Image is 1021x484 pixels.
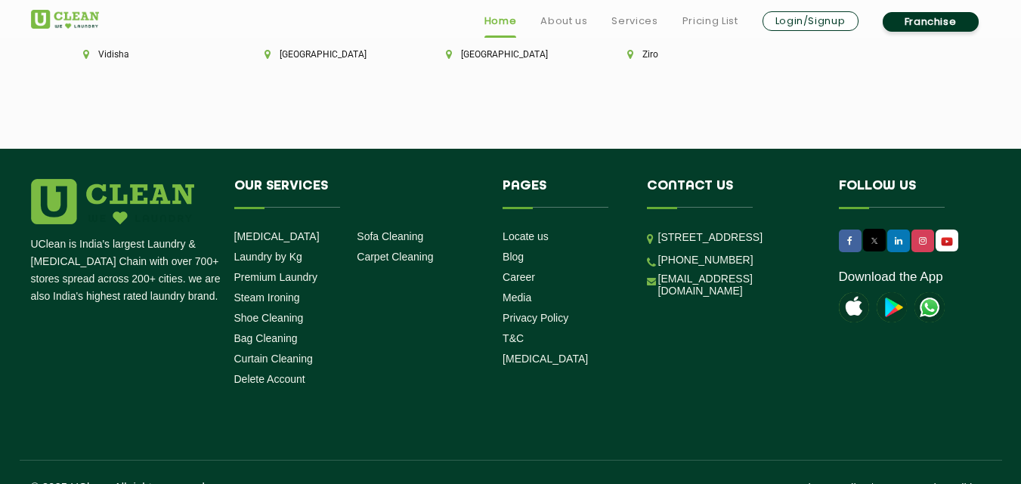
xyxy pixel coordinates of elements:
img: UClean Laundry and Dry Cleaning [31,10,99,29]
img: logo.png [31,179,194,224]
a: Franchise [883,12,979,32]
a: Pricing List [682,12,738,30]
h4: Pages [503,179,624,208]
a: Carpet Cleaning [357,251,433,263]
a: Premium Laundry [234,271,318,283]
img: UClean Laundry and Dry Cleaning [914,292,945,322]
a: Career [503,271,535,283]
p: [STREET_ADDRESS] [658,229,816,246]
a: Sofa Cleaning [357,230,423,242]
a: Steam Ironing [234,291,300,304]
p: UClean is India's largest Laundry & [MEDICAL_DATA] Chain with over 700+ stores spread across 200+... [31,236,223,305]
a: Laundry by Kg [234,251,302,263]
a: Blog [503,251,524,263]
a: Media [503,291,531,304]
li: [GEOGRAPHIC_DATA] [446,49,576,60]
a: [MEDICAL_DATA] [234,230,320,242]
a: Bag Cleaning [234,332,298,344]
a: Login/Signup [763,11,859,31]
a: Locate us [503,230,549,242]
img: apple-icon.png [839,292,869,322]
a: Download the App [839,270,943,285]
a: [MEDICAL_DATA] [503,353,588,365]
a: Delete Account [234,373,305,385]
img: UClean Laundry and Dry Cleaning [937,233,957,249]
li: Vidisha [83,49,213,60]
a: Privacy Policy [503,312,568,324]
a: Home [484,12,517,30]
li: Ziro [627,49,757,60]
a: T&C [503,332,524,344]
img: playstoreicon.png [877,292,907,322]
a: [EMAIL_ADDRESS][DOMAIN_NAME] [658,273,816,297]
li: [GEOGRAPHIC_DATA] [265,49,394,60]
a: [PHONE_NUMBER] [658,254,753,266]
a: Shoe Cleaning [234,312,304,324]
a: Services [611,12,657,30]
a: About us [540,12,587,30]
a: Curtain Cleaning [234,353,313,365]
h4: Our Services [234,179,481,208]
h4: Contact us [647,179,816,208]
h4: Follow us [839,179,972,208]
